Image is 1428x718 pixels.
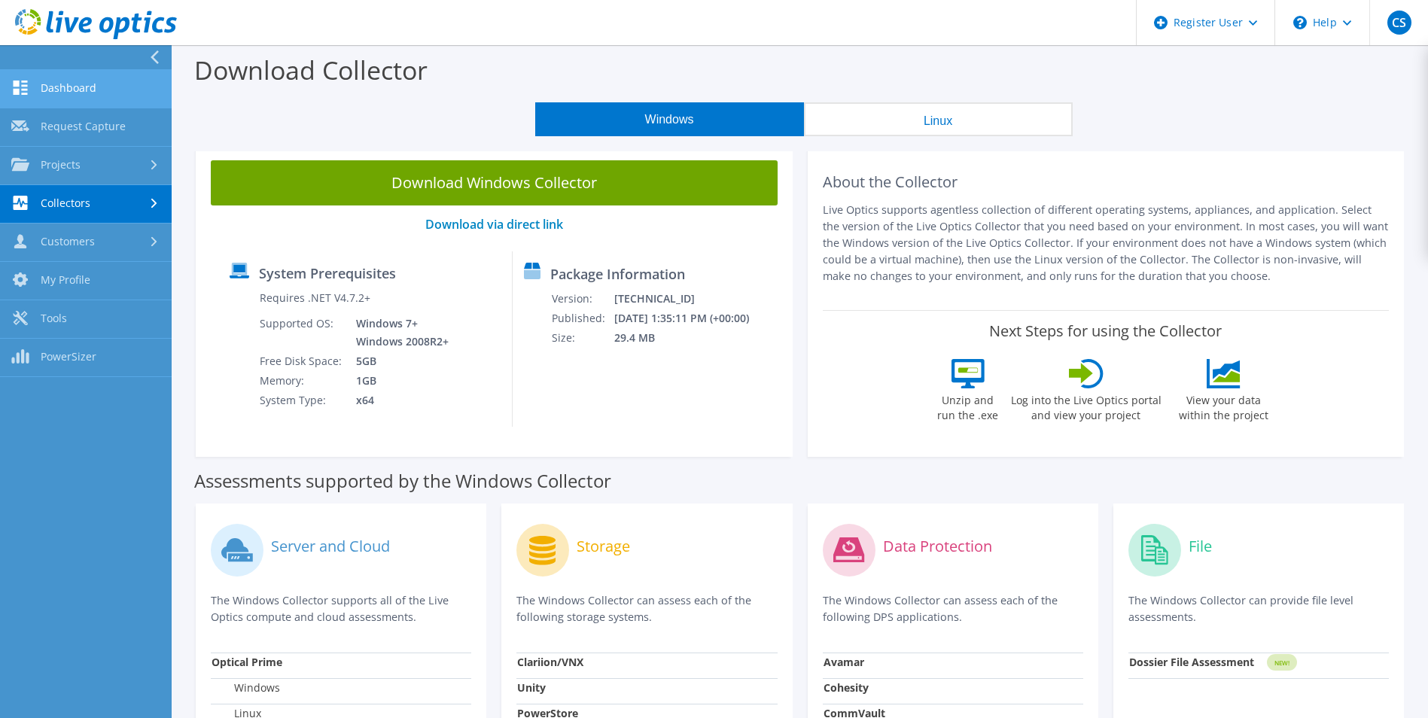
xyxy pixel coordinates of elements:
label: Unzip and run the .exe [933,388,1003,423]
p: The Windows Collector can assess each of the following storage systems. [516,592,777,625]
strong: Unity [517,680,546,695]
a: Download Windows Collector [211,160,778,205]
td: 29.4 MB [614,328,769,348]
td: Published: [551,309,614,328]
label: View your data within the project [1170,388,1278,423]
label: Data Protection [883,539,992,554]
td: 5GB [345,351,452,371]
a: Download via direct link [425,216,563,233]
td: Size: [551,328,614,348]
td: Memory: [259,371,345,391]
strong: Avamar [824,655,864,669]
label: Download Collector [194,53,428,87]
span: CS [1387,11,1411,35]
td: Supported OS: [259,314,345,351]
label: Assessments supported by the Windows Collector [194,473,611,488]
label: Log into the Live Optics portal and view your project [1010,388,1162,423]
label: File [1189,539,1212,554]
button: Windows [535,102,804,136]
label: Package Information [550,266,685,281]
td: Windows 7+ Windows 2008R2+ [345,314,452,351]
strong: Cohesity [824,680,869,695]
strong: Dossier File Assessment [1129,655,1254,669]
strong: Clariion/VNX [517,655,583,669]
label: Windows [212,680,280,695]
td: Version: [551,289,614,309]
p: The Windows Collector supports all of the Live Optics compute and cloud assessments. [211,592,471,625]
td: [DATE] 1:35:11 PM (+00:00) [614,309,769,328]
td: x64 [345,391,452,410]
label: Storage [577,539,630,554]
tspan: NEW! [1274,659,1289,667]
strong: Optical Prime [212,655,282,669]
label: Next Steps for using the Collector [989,322,1222,340]
label: Server and Cloud [271,539,390,554]
td: [TECHNICAL_ID] [614,289,769,309]
td: System Type: [259,391,345,410]
button: Linux [804,102,1073,136]
td: Free Disk Space: [259,351,345,371]
p: Live Optics supports agentless collection of different operating systems, appliances, and applica... [823,202,1390,284]
p: The Windows Collector can assess each of the following DPS applications. [823,592,1083,625]
label: Requires .NET V4.7.2+ [260,291,370,306]
label: System Prerequisites [259,266,396,281]
h2: About the Collector [823,173,1390,191]
p: The Windows Collector can provide file level assessments. [1128,592,1389,625]
td: 1GB [345,371,452,391]
svg: \n [1293,16,1307,29]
